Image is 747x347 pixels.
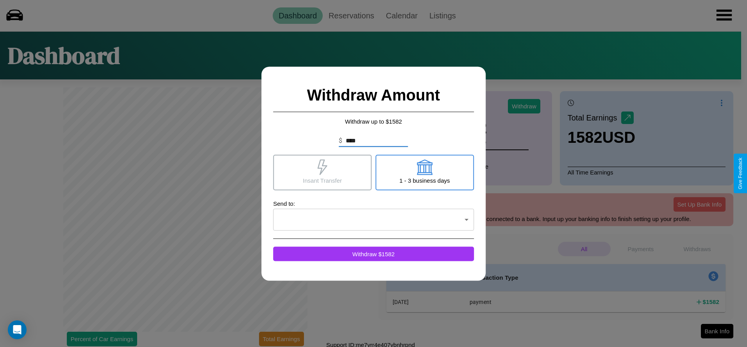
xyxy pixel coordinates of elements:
div: Give Feedback [738,158,743,189]
h2: Withdraw Amount [273,78,474,112]
p: Withdraw up to $ 1582 [273,116,474,126]
p: $ [339,136,342,145]
p: Insant Transfer [303,175,342,185]
p: Send to: [273,198,474,209]
button: Withdraw $1582 [273,246,474,261]
p: 1 - 3 business days [399,175,450,185]
div: Open Intercom Messenger [8,320,27,339]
